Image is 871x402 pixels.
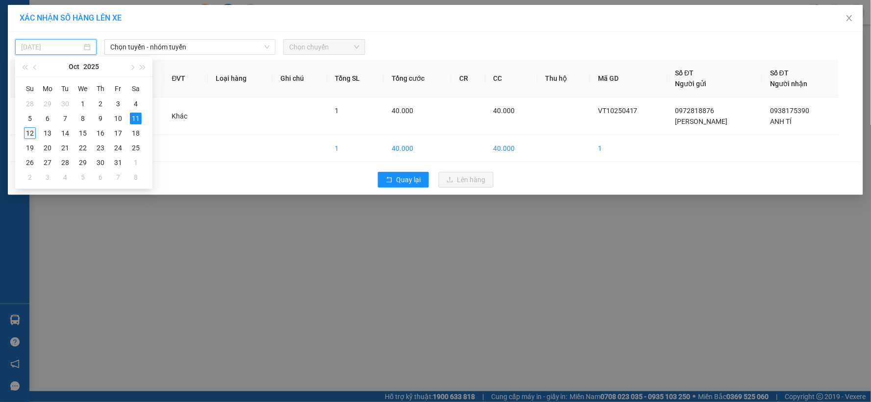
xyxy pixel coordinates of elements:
button: rollbackQuay lại [378,172,429,188]
div: 1 [130,157,142,168]
div: 22 [77,142,89,154]
td: 2025-10-09 [92,111,109,126]
div: 10 [112,113,124,124]
span: 40.000 [494,107,515,115]
td: 2025-10-12 [21,126,39,141]
div: 14 [59,127,71,139]
div: 3 [42,171,53,183]
div: 4 [59,171,71,183]
td: 2025-10-18 [127,126,145,141]
input: 11/10/2025 [21,42,82,52]
th: Ghi chú [273,60,327,97]
td: 1 [10,97,50,135]
div: 5 [24,113,36,124]
td: 2025-10-23 [92,141,109,155]
td: 2025-10-16 [92,126,109,141]
th: Fr [109,81,127,96]
div: 21 [59,142,71,154]
span: XÁC NHẬN SỐ HÀNG LÊN XE [20,13,122,23]
span: close [846,14,853,22]
td: 2025-11-02 [21,170,39,185]
td: 2025-10-15 [74,126,92,141]
div: 8 [77,113,89,124]
div: 7 [59,113,71,124]
span: VT10250417 [598,107,638,115]
span: Nhận: [94,9,117,20]
div: 7 [112,171,124,183]
td: 2025-10-24 [109,141,127,155]
th: Mã GD [590,60,667,97]
div: 5 [77,171,89,183]
div: 4 [130,98,142,110]
td: 2025-11-03 [39,170,56,185]
span: Quay lại [397,174,421,185]
div: 6 [95,171,106,183]
td: 2025-10-26 [21,155,39,170]
div: 11 [130,113,142,124]
td: 2025-10-08 [74,111,92,126]
span: Số ĐT [770,69,789,77]
div: VP 108 [PERSON_NAME] [8,8,87,32]
div: 12 [24,127,36,139]
div: VP 184 [PERSON_NAME] - HCM [94,8,173,44]
div: 17 [112,127,124,139]
th: Thu hộ [538,60,590,97]
th: Loại hàng [208,60,273,97]
td: 2025-10-28 [56,155,74,170]
span: rollback [386,176,393,184]
td: 2025-10-13 [39,126,56,141]
div: 2 [24,171,36,183]
td: 2025-10-04 [127,96,145,111]
th: Su [21,81,39,96]
div: ANH TÍ [94,44,173,55]
span: 40.000 [392,107,413,115]
div: 19 [24,142,36,154]
div: 8 [130,171,142,183]
td: 2025-11-06 [92,170,109,185]
td: 1 [590,135,667,162]
span: Người nhận [770,80,807,88]
div: 13 [42,127,53,139]
td: 2025-10-30 [92,155,109,170]
div: 0938175390 [94,55,173,69]
th: Th [92,81,109,96]
div: 28 [24,98,36,110]
td: 40.000 [486,135,538,162]
th: Tu [56,81,74,96]
div: 3 [112,98,124,110]
span: [PERSON_NAME] [675,118,728,125]
span: 0972818876 [675,107,715,115]
span: Số ĐT [675,69,694,77]
th: CC [486,60,538,97]
button: uploadLên hàng [439,172,494,188]
th: STT [10,60,50,97]
td: 2025-10-07 [56,111,74,126]
div: 20 [42,142,53,154]
td: 2025-09-29 [39,96,56,111]
td: 2025-10-10 [109,111,127,126]
span: VPNVT [108,69,155,86]
td: 2025-10-27 [39,155,56,170]
span: 1 [335,107,339,115]
th: CR [451,60,486,97]
th: We [74,81,92,96]
button: Close [836,5,863,32]
td: 2025-10-22 [74,141,92,155]
td: 2025-10-02 [92,96,109,111]
td: 2025-10-31 [109,155,127,170]
td: 40.000 [384,135,451,162]
td: 2025-11-04 [56,170,74,185]
div: 30 [95,157,106,168]
div: 28 [59,157,71,168]
div: 25 [130,142,142,154]
td: 2025-10-14 [56,126,74,141]
span: Chọn chuyến [289,40,359,54]
th: Tổng SL [327,60,384,97]
div: 0972818876 [8,44,87,57]
span: 0938175390 [770,107,809,115]
div: 16 [95,127,106,139]
td: 2025-10-17 [109,126,127,141]
div: 27 [42,157,53,168]
th: Tổng cước [384,60,451,97]
div: 15 [77,127,89,139]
